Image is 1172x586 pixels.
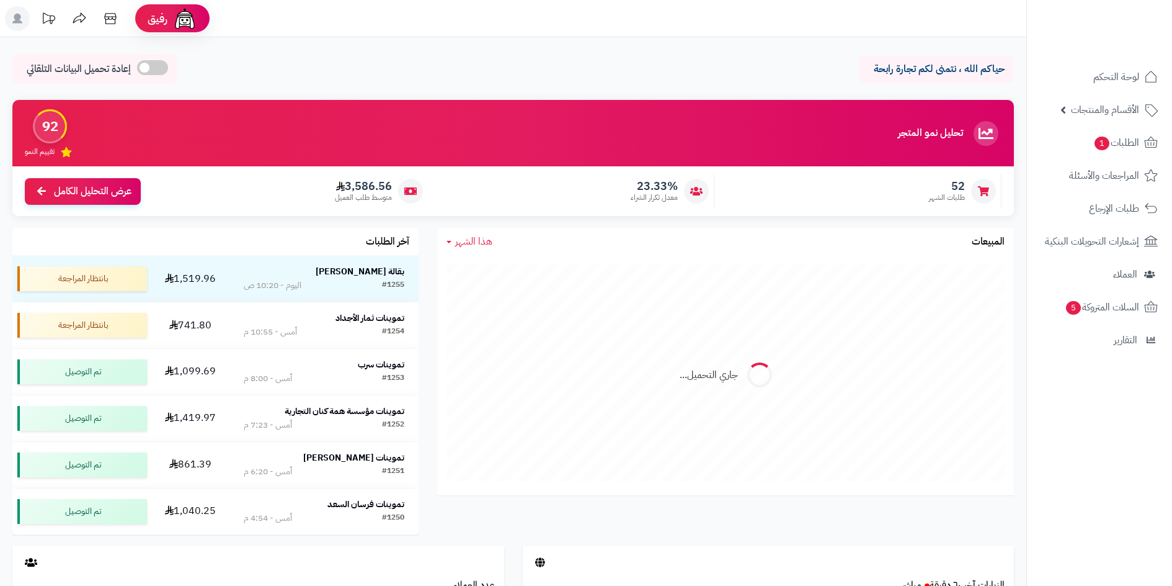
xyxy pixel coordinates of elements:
[1114,331,1137,349] span: التقارير
[17,313,147,338] div: بانتظار المراجعة
[1034,128,1165,158] a: الطلبات1
[335,179,392,193] span: 3,586.56
[1069,167,1139,184] span: المراجعات والأسئلة
[1034,161,1165,191] a: المراجعات والأسئلة
[382,372,404,385] div: #1253
[152,395,229,441] td: 1,419.97
[152,349,229,395] td: 1,099.69
[303,451,404,464] strong: تموينات [PERSON_NAME]
[285,405,404,418] strong: تموينات مؤسسة همة كنان التجارية
[929,179,965,193] span: 52
[17,453,147,477] div: تم التوصيل
[17,266,147,291] div: بانتظار المراجعة
[972,237,1005,248] h3: المبيعات
[1034,325,1165,355] a: التقارير
[1034,62,1165,92] a: لوحة التحكم
[929,192,965,203] span: طلبات الشهر
[382,512,404,525] div: #1250
[25,146,55,157] span: تقييم النمو
[54,184,131,199] span: عرض التحليل الكامل
[244,512,292,525] div: أمس - 4:54 م
[148,11,167,26] span: رفيق
[1093,134,1139,151] span: الطلبات
[1088,32,1160,58] img: logo-2.png
[1093,68,1139,86] span: لوحة التحكم
[244,372,292,385] div: أمس - 8:00 م
[868,62,1005,76] p: حياكم الله ، نتمنى لكم تجارة رابحة
[152,489,229,534] td: 1,040.25
[1065,299,1139,316] span: السلات المتروكة
[382,466,404,478] div: #1251
[316,265,404,278] strong: بقالة [PERSON_NAME]
[382,419,404,431] div: #1252
[1089,200,1139,217] span: طلبات الإرجاع
[898,128,963,139] h3: تحليل نمو المتجر
[446,235,492,249] a: هذا الشهر
[244,279,301,292] div: اليوم - 10:20 ص
[152,442,229,488] td: 861.39
[358,358,404,371] strong: تموينات سرب
[33,6,64,34] a: تحديثات المنصة
[631,179,678,193] span: 23.33%
[17,359,147,384] div: تم التوصيل
[17,499,147,524] div: تم التوصيل
[1094,137,1109,150] span: 1
[335,312,404,325] strong: تموينات ثمار الأجداد
[366,237,409,248] h3: آخر الطلبات
[1113,266,1137,283] span: العملاء
[244,326,297,338] div: أمس - 10:55 م
[1034,227,1165,256] a: إشعارات التحويلات البنكية
[335,192,392,203] span: متوسط طلب العميل
[1034,194,1165,223] a: طلبات الإرجاع
[152,256,229,302] td: 1,519.96
[1066,301,1081,315] span: 5
[382,326,404,338] div: #1254
[1071,101,1139,119] span: الأقسام والمنتجات
[25,178,141,205] a: عرض التحليل الكامل
[244,466,292,478] div: أمس - 6:20 م
[1034,292,1165,322] a: السلات المتروكة5
[27,62,131,76] span: إعادة تحميل البيانات التلقائي
[152,302,229,348] td: 741.80
[631,192,678,203] span: معدل تكرار الشراء
[1034,259,1165,289] a: العملاء
[327,498,404,511] strong: تموينات فرسان السعد
[455,234,492,249] span: هذا الشهر
[244,419,292,431] div: أمس - 7:23 م
[382,279,404,292] div: #1255
[17,406,147,431] div: تم التوصيل
[680,368,738,382] div: جاري التحميل...
[172,6,197,31] img: ai-face.png
[1045,233,1139,250] span: إشعارات التحويلات البنكية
